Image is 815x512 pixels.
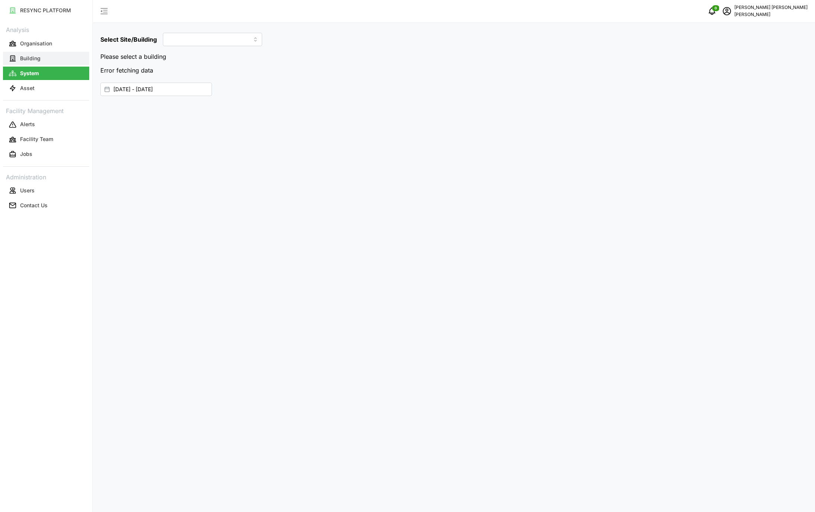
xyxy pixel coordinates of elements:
button: Contact Us [3,199,89,212]
p: Analysis [3,24,89,35]
span: 0 [715,6,717,11]
p: Alerts [20,121,35,128]
a: RESYNC PLATFORM [3,3,89,18]
button: Asset [3,81,89,95]
a: Jobs [3,147,89,162]
p: Please select a building [100,52,808,61]
div: Error fetching data [100,66,153,75]
p: [PERSON_NAME] [734,11,808,18]
p: Facility Management [3,105,89,116]
button: Alerts [3,118,89,131]
p: [PERSON_NAME] [PERSON_NAME] [734,4,808,11]
a: Organisation [3,36,89,51]
a: Alerts [3,117,89,132]
button: System [3,67,89,80]
button: Users [3,184,89,197]
a: Facility Team [3,132,89,147]
button: Jobs [3,148,89,161]
a: Building [3,51,89,66]
p: Users [20,187,35,194]
p: RESYNC PLATFORM [20,7,71,14]
button: RESYNC PLATFORM [3,4,89,17]
p: System [20,70,39,77]
p: Asset [20,84,35,92]
button: notifications [705,4,719,19]
button: Organisation [3,37,89,50]
a: Contact Us [3,198,89,213]
p: Facility Team [20,135,53,143]
p: Building [20,55,41,62]
button: Building [3,52,89,65]
p: Contact Us [20,202,48,209]
button: schedule [719,4,734,19]
a: Users [3,183,89,198]
p: Jobs [20,150,32,158]
button: Facility Team [3,133,89,146]
h5: Select Site/Building [100,35,157,44]
p: Administration [3,171,89,182]
a: Asset [3,81,89,96]
p: Organisation [20,40,52,47]
a: System [3,66,89,81]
